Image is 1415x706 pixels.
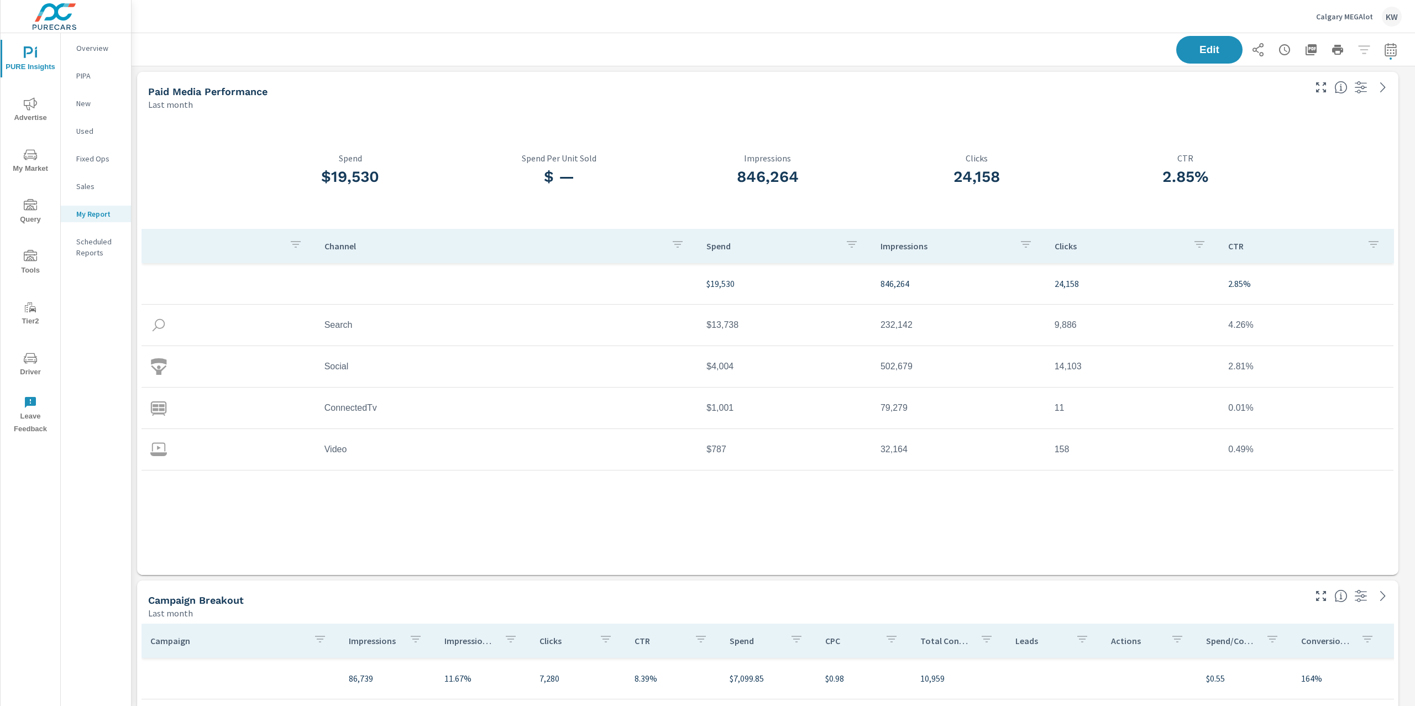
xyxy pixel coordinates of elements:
[881,277,1037,290] p: 846,264
[4,148,57,175] span: My Market
[1,33,60,440] div: nav menu
[61,233,131,261] div: Scheduled Reports
[349,672,426,685] p: 86,739
[1334,81,1348,94] span: Understand performance metrics over the selected time range.
[61,95,131,112] div: New
[1206,672,1283,685] p: $0.55
[706,277,863,290] p: $19,530
[4,396,57,436] span: Leave Feedback
[1081,153,1290,163] p: CTR
[1046,436,1220,463] td: 158
[1382,7,1402,27] div: KW
[444,672,522,685] p: 11.67%
[444,635,495,646] p: Impression Share
[1312,587,1330,605] button: Make Fullscreen
[148,98,193,111] p: Last month
[539,672,617,685] p: 7,280
[1046,353,1220,380] td: 14,103
[1316,12,1373,22] p: Calgary MEGAlot
[1312,79,1330,96] button: Make Fullscreen
[1046,394,1220,422] td: 11
[698,311,872,339] td: $13,738
[76,208,122,219] p: My Report
[61,40,131,56] div: Overview
[61,123,131,139] div: Used
[4,250,57,277] span: Tools
[872,168,1081,186] h3: 24,158
[663,153,872,163] p: Impressions
[76,70,122,81] p: PIPA
[61,150,131,167] div: Fixed Ops
[1219,353,1393,380] td: 2.81%
[246,168,455,186] h3: $19,530
[698,394,872,422] td: $1,001
[825,635,876,646] p: CPC
[1247,39,1269,61] button: Share Report
[76,98,122,109] p: New
[4,301,57,328] span: Tier2
[1206,635,1257,646] p: Spend/Conversion
[1187,45,1231,55] span: Edit
[1219,394,1393,422] td: 0.01%
[1380,39,1402,61] button: Select Date Range
[4,46,57,74] span: PURE Insights
[1301,672,1379,685] p: 164%
[872,311,1046,339] td: 232,142
[76,236,122,258] p: Scheduled Reports
[316,394,698,422] td: ConnectedTv
[872,394,1046,422] td: 79,279
[1046,311,1220,339] td: 9,886
[730,635,780,646] p: Spend
[706,240,836,252] p: Spend
[316,436,698,463] td: Video
[1015,635,1066,646] p: Leads
[4,97,57,124] span: Advertise
[730,672,807,685] p: $7,099.85
[324,240,663,252] p: Channel
[872,153,1081,163] p: Clicks
[698,436,872,463] td: $787
[1219,436,1393,463] td: 0.49%
[4,352,57,379] span: Driver
[635,635,685,646] p: CTR
[61,206,131,222] div: My Report
[698,353,872,380] td: $4,004
[1081,168,1290,186] h3: 2.85%
[1228,240,1358,252] p: CTR
[4,199,57,226] span: Query
[316,311,698,339] td: Search
[76,181,122,192] p: Sales
[1327,39,1349,61] button: Print Report
[316,353,698,380] td: Social
[76,43,122,54] p: Overview
[872,353,1046,380] td: 502,679
[663,168,872,186] h3: 846,264
[1228,277,1385,290] p: 2.85%
[76,153,122,164] p: Fixed Ops
[1219,311,1393,339] td: 4.26%
[1374,587,1392,605] a: See more details in report
[920,672,998,685] p: 10,959
[455,168,664,186] h3: $ —
[1334,589,1348,603] span: This is a summary of Search performance results by campaign. Each column can be sorted.
[150,635,305,646] p: Campaign
[1055,277,1211,290] p: 24,158
[635,672,712,685] p: 8.39%
[455,153,664,163] p: Spend Per Unit Sold
[539,635,590,646] p: Clicks
[1300,39,1322,61] button: "Export Report to PDF"
[881,240,1010,252] p: Impressions
[246,153,455,163] p: Spend
[148,594,244,606] h5: Campaign Breakout
[1055,240,1185,252] p: Clicks
[1301,635,1352,646] p: Conversion Rate
[1374,79,1392,96] a: See more details in report
[76,125,122,137] p: Used
[1111,635,1162,646] p: Actions
[825,672,903,685] p: $0.98
[1176,36,1243,64] button: Edit
[61,178,131,195] div: Sales
[150,441,167,458] img: icon-video.svg
[349,635,400,646] p: Impressions
[872,436,1046,463] td: 32,164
